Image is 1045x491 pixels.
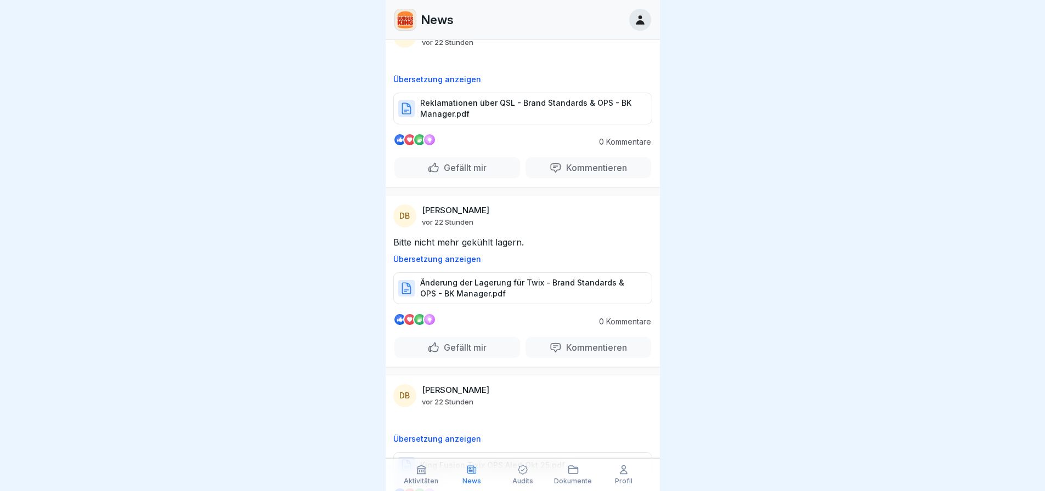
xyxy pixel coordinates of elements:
p: Kommentieren [562,342,627,353]
p: Dokumente [554,477,592,485]
p: Übersetzung anzeigen [393,255,652,264]
p: [PERSON_NAME] [422,385,489,395]
p: Bitte nicht mehr gekühlt lagern. [393,236,652,248]
p: Übersetzung anzeigen [393,435,652,443]
p: Änderung der Lagerung für Twix - Brand Standards & OPS - BK Manager.pdf [420,277,641,299]
p: Gefällt mir [439,162,487,173]
p: vor 22 Stunden [422,218,473,226]
div: DB [393,204,416,227]
p: vor 22 Stunden [422,38,473,47]
a: Reklamationen über QSL - Brand Standards & OPS - BK Manager.pdf [393,108,652,119]
p: vor 22 Stunden [422,397,473,406]
p: Kommentieren [562,162,627,173]
p: Gefällt mir [439,342,487,353]
p: Aktivitäten [404,477,438,485]
p: [PERSON_NAME] [422,205,489,215]
div: DB [393,384,416,407]
p: Reklamationen über QSL - Brand Standards & OPS - BK Manager.pdf [420,98,641,119]
p: 0 Kommentare [591,317,651,326]
p: 0 Kommentare [591,138,651,146]
p: News [421,13,454,27]
p: Audits [512,477,533,485]
img: w2f18lwxr3adf3talrpwf6id.png [395,9,416,30]
p: Übersetzung anzeigen [393,75,652,84]
a: Änderung der Lagerung für Twix - Brand Standards & OPS - BK Manager.pdf [393,288,652,299]
p: News [462,477,481,485]
p: Profil [615,477,632,485]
